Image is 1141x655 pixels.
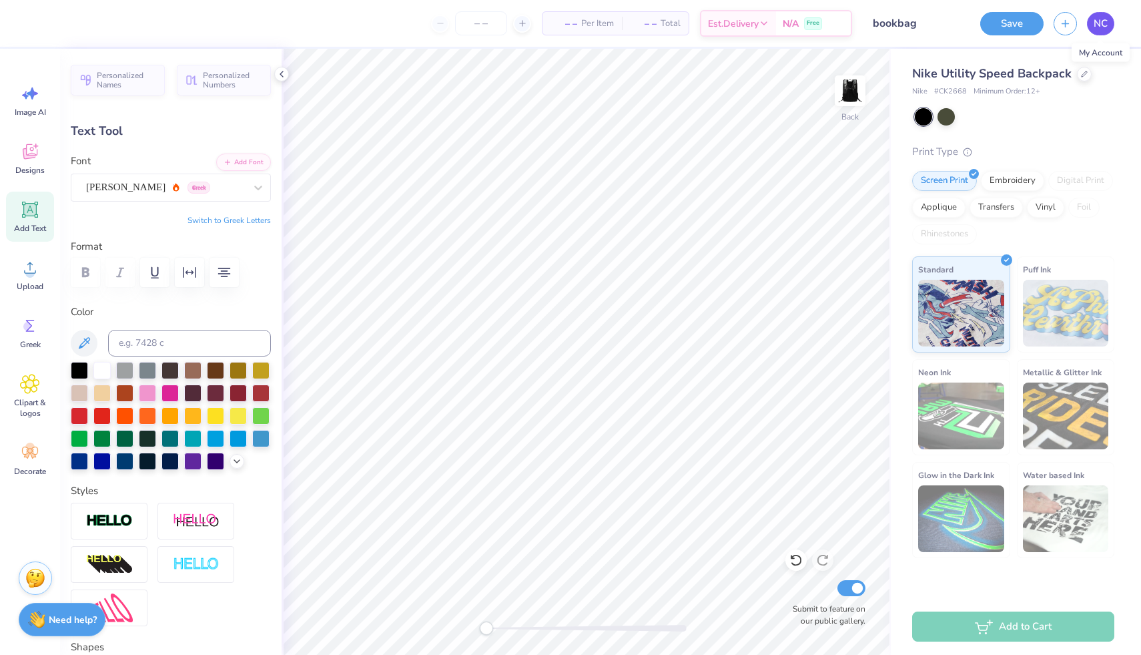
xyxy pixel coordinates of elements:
[974,86,1040,97] span: Minimum Order: 12 +
[807,19,819,28] span: Free
[71,483,98,499] label: Styles
[14,466,46,477] span: Decorate
[912,65,1072,81] span: Nike Utility Speed Backpack
[49,614,97,626] strong: Need help?
[934,86,967,97] span: # CK2668
[918,468,994,482] span: Glow in the Dark Ink
[970,198,1023,218] div: Transfers
[918,485,1004,552] img: Glow in the Dark Ink
[187,215,271,226] button: Switch to Greek Letters
[981,171,1044,191] div: Embroidery
[1023,468,1084,482] span: Water based Ink
[841,111,859,123] div: Back
[1023,365,1102,379] span: Metallic & Glitter Ink
[1072,43,1130,62] div: My Account
[912,198,966,218] div: Applique
[15,107,46,118] span: Image AI
[108,330,271,357] input: e.g. 7428 c
[71,239,271,254] label: Format
[1094,16,1108,31] span: NC
[980,12,1044,35] button: Save
[20,339,41,350] span: Greek
[862,10,960,37] input: Untitled Design
[86,554,133,576] img: 3D Illusion
[71,640,104,655] label: Shapes
[550,17,577,31] span: – –
[912,86,927,97] span: Nike
[630,17,657,31] span: – –
[912,171,977,191] div: Screen Print
[173,557,220,572] img: Negative Space
[1023,383,1109,449] img: Metallic & Glitter Ink
[1048,171,1113,191] div: Digital Print
[912,144,1114,160] div: Print Type
[1087,12,1114,35] a: NC
[97,71,157,89] span: Personalized Names
[8,397,52,419] span: Clipart & logos
[177,65,271,95] button: Personalized Numbers
[912,224,977,244] div: Rhinestones
[86,594,133,622] img: Free Distort
[17,281,43,292] span: Upload
[455,11,507,35] input: – –
[173,513,220,529] img: Shadow
[1027,198,1064,218] div: Vinyl
[661,17,681,31] span: Total
[15,165,45,176] span: Designs
[480,622,493,635] div: Accessibility label
[581,17,614,31] span: Per Item
[918,262,954,276] span: Standard
[785,603,865,627] label: Submit to feature on our public gallery.
[783,17,799,31] span: N/A
[203,71,263,89] span: Personalized Numbers
[918,383,1004,449] img: Neon Ink
[216,154,271,171] button: Add Font
[86,513,133,529] img: Stroke
[1023,262,1051,276] span: Puff Ink
[1068,198,1100,218] div: Foil
[71,65,165,95] button: Personalized Names
[837,77,863,104] img: Back
[918,365,951,379] span: Neon Ink
[1023,485,1109,552] img: Water based Ink
[71,304,271,320] label: Color
[708,17,759,31] span: Est. Delivery
[1023,280,1109,347] img: Puff Ink
[14,223,46,234] span: Add Text
[918,280,1004,347] img: Standard
[71,122,271,140] div: Text Tool
[71,154,91,169] label: Font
